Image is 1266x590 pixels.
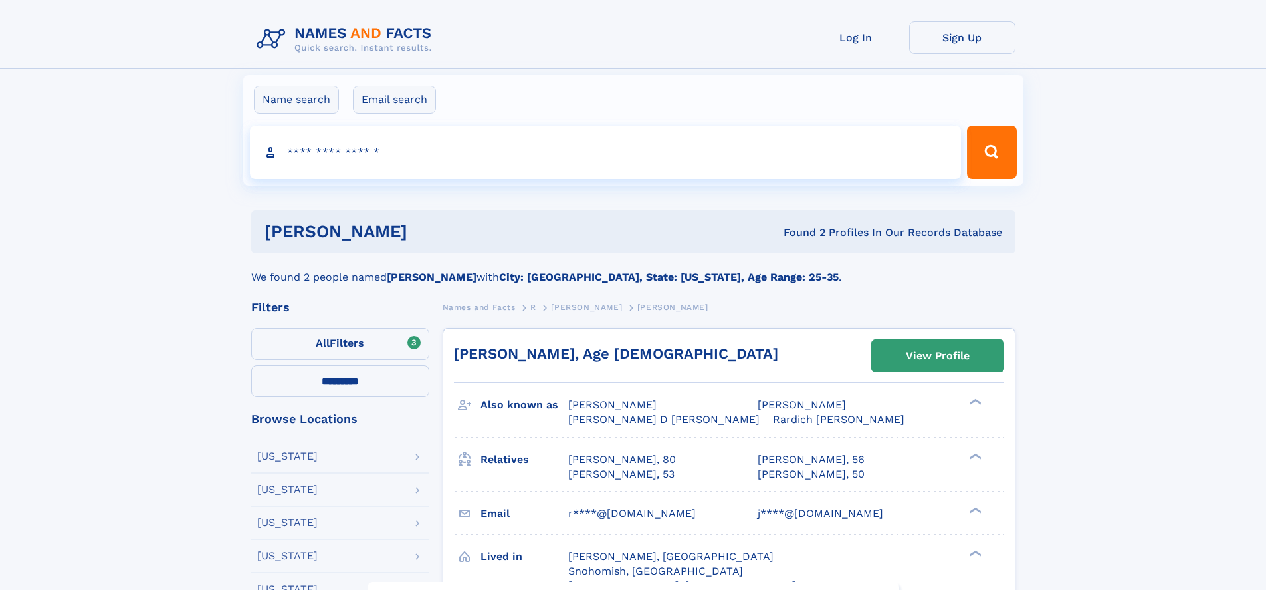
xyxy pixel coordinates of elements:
[387,271,476,283] b: [PERSON_NAME]
[530,303,536,312] span: R
[637,303,708,312] span: [PERSON_NAME]
[257,551,318,561] div: [US_STATE]
[906,341,970,371] div: View Profile
[480,448,568,471] h3: Relatives
[568,398,657,411] span: [PERSON_NAME]
[551,299,622,315] a: [PERSON_NAME]
[257,484,318,495] div: [US_STATE]
[758,452,865,467] a: [PERSON_NAME], 56
[758,467,865,482] a: [PERSON_NAME], 50
[454,345,778,362] a: [PERSON_NAME], Age [DEMOGRAPHIC_DATA]
[773,413,904,426] span: Rardich [PERSON_NAME]
[251,328,429,360] label: Filters
[353,86,436,114] label: Email search
[530,299,536,315] a: R
[909,21,1015,54] a: Sign Up
[443,299,516,315] a: Names and Facts
[480,502,568,525] h3: Email
[250,126,962,179] input: search input
[251,253,1015,285] div: We found 2 people named with .
[257,517,318,528] div: [US_STATE]
[551,303,622,312] span: [PERSON_NAME]
[480,394,568,416] h3: Also known as
[264,223,595,240] h1: [PERSON_NAME]
[499,271,839,283] b: City: [GEOGRAPHIC_DATA], State: [US_STATE], Age Range: 25-35
[251,413,429,425] div: Browse Locations
[803,21,909,54] a: Log In
[257,451,318,462] div: [US_STATE]
[251,21,443,57] img: Logo Names and Facts
[480,545,568,568] h3: Lived in
[758,398,846,411] span: [PERSON_NAME]
[254,86,339,114] label: Name search
[595,225,1002,240] div: Found 2 Profiles In Our Records Database
[967,126,1016,179] button: Search Button
[568,467,675,482] a: [PERSON_NAME], 53
[568,452,676,467] a: [PERSON_NAME], 80
[568,413,760,426] span: [PERSON_NAME] D [PERSON_NAME]
[966,398,982,406] div: ❯
[251,301,429,313] div: Filters
[568,565,743,577] span: Snohomish, [GEOGRAPHIC_DATA]
[966,506,982,514] div: ❯
[966,549,982,557] div: ❯
[568,550,774,563] span: [PERSON_NAME], [GEOGRAPHIC_DATA]
[316,337,330,349] span: All
[966,452,982,460] div: ❯
[872,340,1003,372] a: View Profile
